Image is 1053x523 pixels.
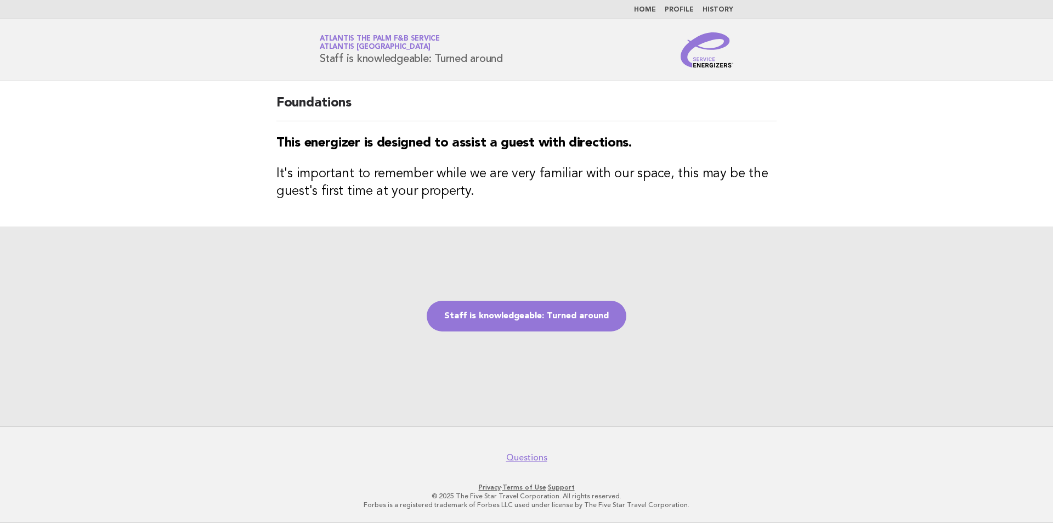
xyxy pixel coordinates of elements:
img: Service Energizers [681,32,733,68]
a: History [703,7,733,13]
h1: Staff is knowledgeable: Turned around [320,36,503,64]
p: Forbes is a registered trademark of Forbes LLC used under license by The Five Star Travel Corpora... [191,500,862,509]
a: Profile [665,7,694,13]
a: Staff is knowledgeable: Turned around [427,301,626,331]
p: · · [191,483,862,492]
a: Questions [506,452,547,463]
p: © 2025 The Five Star Travel Corporation. All rights reserved. [191,492,862,500]
a: Home [634,7,656,13]
a: Atlantis the Palm F&B ServiceAtlantis [GEOGRAPHIC_DATA] [320,35,440,50]
a: Terms of Use [502,483,546,491]
h2: Foundations [276,94,777,121]
a: Privacy [479,483,501,491]
span: Atlantis [GEOGRAPHIC_DATA] [320,44,431,51]
strong: This energizer is designed to assist a guest with directions. [276,137,632,150]
h3: It's important to remember while we are very familiar with our space, this may be the guest's fir... [276,165,777,200]
a: Support [548,483,575,491]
